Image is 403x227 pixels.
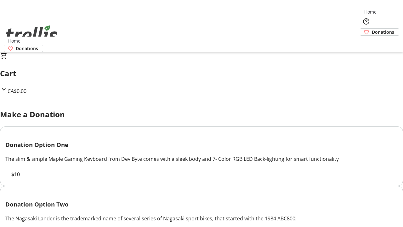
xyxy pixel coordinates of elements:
[4,45,43,52] a: Donations
[360,15,372,28] button: Help
[16,45,38,52] span: Donations
[8,38,20,44] span: Home
[4,38,24,44] a: Home
[11,171,20,178] span: $10
[360,36,372,48] button: Cart
[4,18,60,50] img: Orient E2E Organization MorWpmMO7W's Logo
[8,88,26,95] span: CA$0.00
[360,9,380,15] a: Home
[5,155,398,163] div: The slim & simple Maple Gaming Keyboard from Dev Byte comes with a sleek body and 7- Color RGB LE...
[5,215,398,222] div: The Nagasaki Lander is the trademarked name of several series of Nagasaki sport bikes, that start...
[5,200,398,209] h3: Donation Option Two
[5,140,398,149] h3: Donation Option One
[360,28,399,36] a: Donations
[364,9,377,15] span: Home
[372,29,394,35] span: Donations
[5,171,26,178] button: $10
